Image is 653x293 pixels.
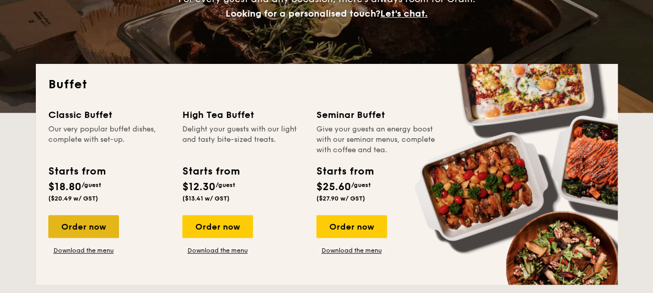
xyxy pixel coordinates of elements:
[182,124,304,155] div: Delight your guests with our light and tasty bite-sized treats.
[316,124,438,155] div: Give your guests an energy boost with our seminar menus, complete with coffee and tea.
[48,76,605,93] h2: Buffet
[182,108,304,122] div: High Tea Buffet
[48,164,105,179] div: Starts from
[316,246,387,255] a: Download the menu
[82,181,101,189] span: /guest
[182,215,253,238] div: Order now
[216,181,235,189] span: /guest
[316,181,351,193] span: $25.60
[380,8,428,19] span: Let's chat.
[182,195,230,202] span: ($13.41 w/ GST)
[316,195,365,202] span: ($27.90 w/ GST)
[182,246,253,255] a: Download the menu
[351,181,371,189] span: /guest
[182,181,216,193] span: $12.30
[48,181,82,193] span: $18.80
[48,215,119,238] div: Order now
[48,124,170,155] div: Our very popular buffet dishes, complete with set-up.
[182,164,239,179] div: Starts from
[48,195,98,202] span: ($20.49 w/ GST)
[48,108,170,122] div: Classic Buffet
[316,215,387,238] div: Order now
[225,8,380,19] span: Looking for a personalised touch?
[48,246,119,255] a: Download the menu
[316,164,373,179] div: Starts from
[316,108,438,122] div: Seminar Buffet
